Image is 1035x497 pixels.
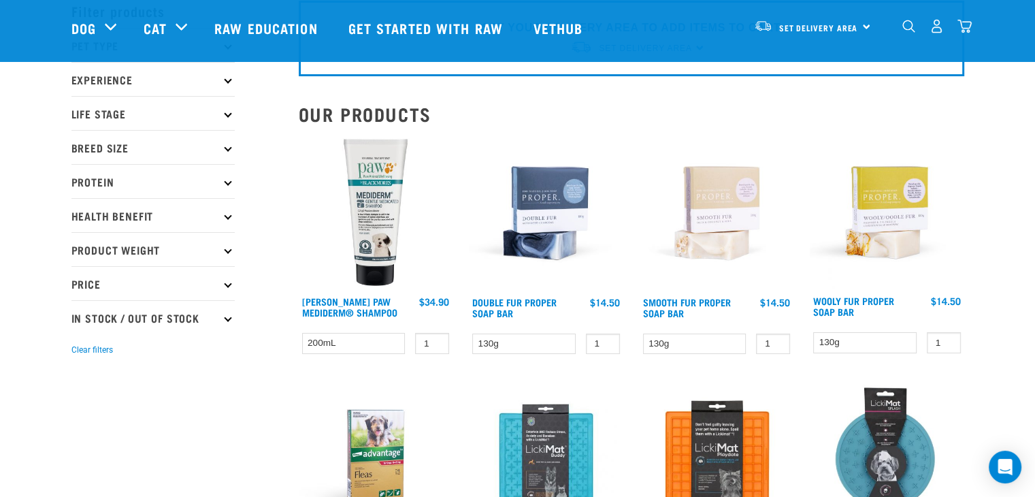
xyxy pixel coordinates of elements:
[71,232,235,266] p: Product Weight
[335,1,520,55] a: Get started with Raw
[957,19,972,33] img: home-icon@2x.png
[590,297,620,308] div: $14.50
[813,298,894,314] a: Wooly Fur Proper Soap Bar
[902,20,915,33] img: home-icon-1@2x.png
[640,135,794,290] img: Smooth fur soap
[415,333,449,354] input: 1
[71,18,96,38] a: Dog
[71,266,235,300] p: Price
[643,300,731,315] a: Smooth Fur Proper Soap Bar
[989,451,1021,483] div: Open Intercom Messenger
[472,300,557,315] a: Double Fur Proper Soap Bar
[71,300,235,334] p: In Stock / Out Of Stock
[779,25,858,30] span: Set Delivery Area
[144,18,167,38] a: Cat
[930,19,944,33] img: user.png
[71,198,235,232] p: Health Benefit
[760,297,790,308] div: $14.50
[419,296,449,307] div: $34.90
[299,135,453,290] img: 9300807267127
[71,164,235,198] p: Protein
[71,96,235,130] p: Life Stage
[469,135,623,290] img: Double fur soap
[201,1,334,55] a: Raw Education
[810,135,964,289] img: Oodle soap
[299,103,964,125] h2: Our Products
[71,344,113,356] button: Clear filters
[586,334,620,355] input: 1
[520,1,600,55] a: Vethub
[927,332,961,353] input: 1
[756,334,790,355] input: 1
[71,62,235,96] p: Experience
[754,20,772,32] img: van-moving.png
[71,130,235,164] p: Breed Size
[931,295,961,306] div: $14.50
[302,299,397,315] a: [PERSON_NAME] PAW MediDerm® Shampoo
